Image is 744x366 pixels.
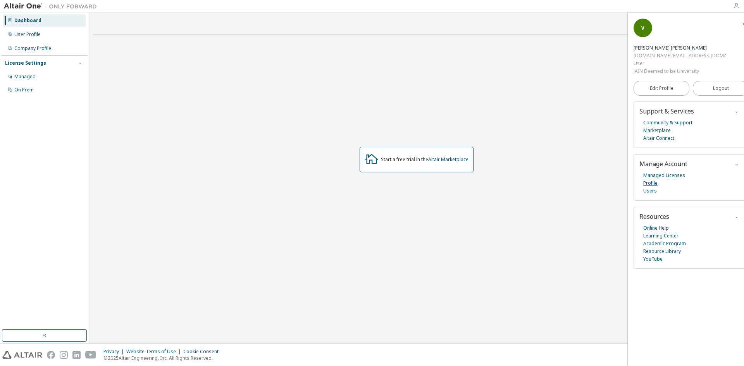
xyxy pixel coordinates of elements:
a: Users [643,187,657,195]
span: Logout [713,84,729,92]
span: Support & Services [639,107,694,115]
div: License Settings [5,60,46,66]
div: Start a free trial in the [381,156,468,163]
div: Website Terms of Use [126,349,183,355]
div: Privacy [103,349,126,355]
a: Altair Connect [643,134,674,142]
div: User [634,60,726,67]
div: JAIN Deemed to be University [634,67,726,75]
img: altair_logo.svg [2,351,42,359]
div: Venkata Aditya Nag Mannepalli [634,44,726,52]
div: User Profile [14,31,41,38]
a: Edit Profile [634,81,689,96]
a: Altair Marketplace [428,156,468,163]
a: YouTube [643,255,663,263]
a: Community & Support [643,119,692,127]
a: Profile [643,179,658,187]
span: V [641,25,644,31]
a: Academic Program [643,240,686,247]
img: facebook.svg [47,351,55,359]
a: Online Help [643,224,669,232]
div: On Prem [14,87,34,93]
div: [DOMAIN_NAME][EMAIL_ADDRESS][DOMAIN_NAME] [634,52,726,60]
img: linkedin.svg [72,351,81,359]
span: Edit Profile [650,85,673,91]
a: Resource Library [643,247,681,255]
span: Manage Account [639,160,687,168]
a: Marketplace [643,127,671,134]
div: Company Profile [14,45,51,52]
div: Dashboard [14,17,41,24]
p: © 2025 Altair Engineering, Inc. All Rights Reserved. [103,355,223,361]
img: instagram.svg [60,351,68,359]
img: Altair One [4,2,101,10]
img: youtube.svg [85,351,96,359]
div: Managed [14,74,36,80]
a: Learning Center [643,232,679,240]
div: Cookie Consent [183,349,223,355]
span: Resources [639,212,669,221]
a: Managed Licenses [643,172,685,179]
